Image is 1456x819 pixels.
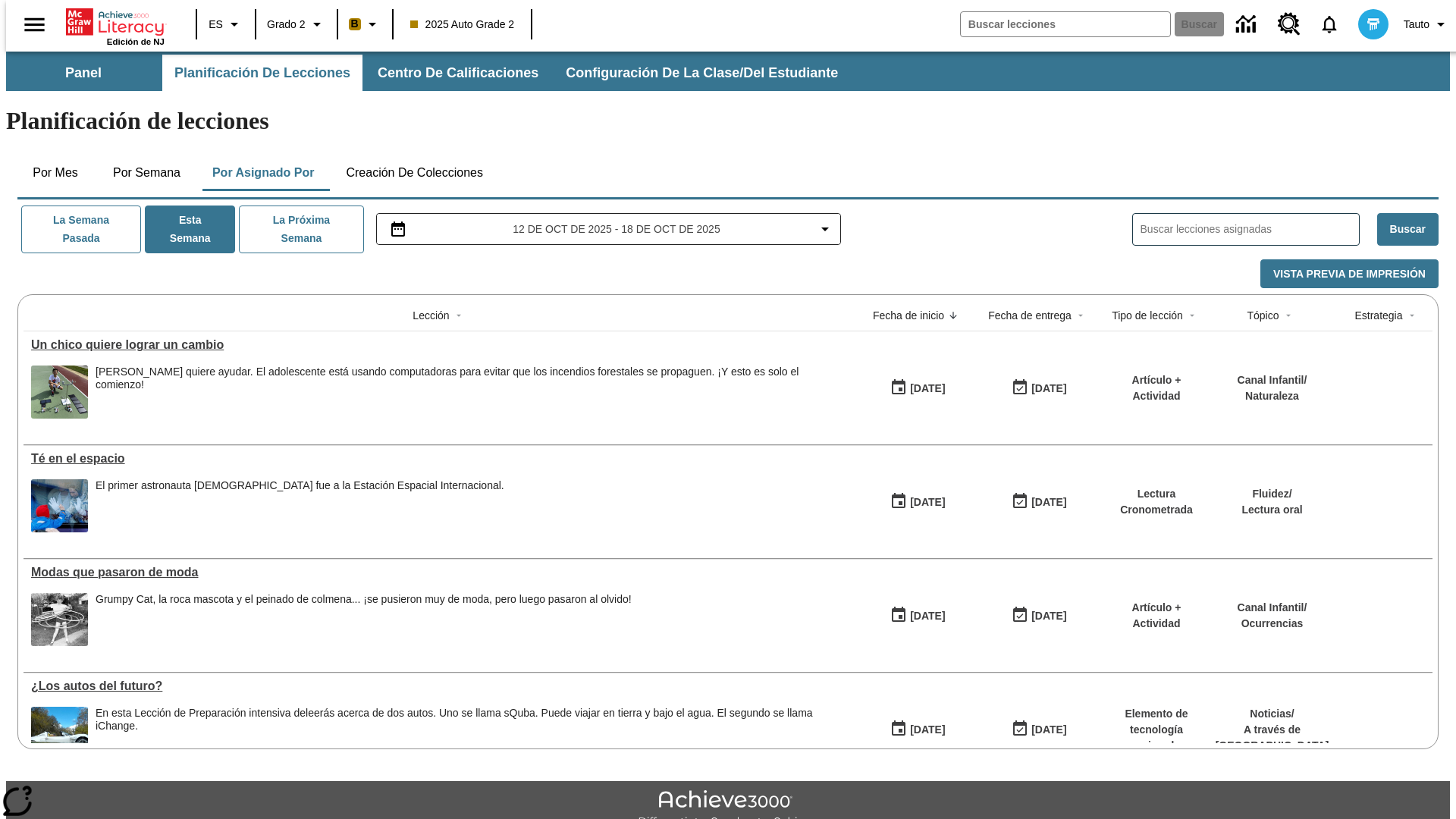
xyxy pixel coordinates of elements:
[885,374,950,403] button: 10/15/25: Primer día en que estuvo disponible la lección
[410,17,515,33] span: 2025 Auto Grade 2
[910,493,945,512] div: [DATE]
[378,64,538,82] span: Centro de calificaciones
[31,707,88,760] img: Un automóvil de alta tecnología flotando en el agua.
[1107,600,1206,632] p: Artículo + Actividad
[816,220,834,238] svg: Collapse Date Range Filter
[31,679,849,693] div: ¿Los autos del futuro?
[1107,372,1206,404] p: Artículo + Actividad
[31,566,849,579] a: Modas que pasaron de moda, Lecciones
[1031,720,1066,739] div: [DATE]
[885,601,950,630] button: 07/19/25: Primer día en que estuvo disponible la lección
[366,55,551,91] button: Centro de calificaciones
[1227,4,1269,45] a: Centro de información
[1006,601,1072,630] button: 06/30/26: Último día en que podrá accederse la lección
[1279,306,1298,325] button: Sort
[1247,308,1279,323] div: Tópico
[1260,259,1439,289] button: Vista previa de impresión
[66,7,165,37] a: Portada
[6,55,852,91] div: Subbarra de navegación
[1310,5,1349,44] a: Notificaciones
[31,338,849,352] a: Un chico quiere lograr un cambio, Lecciones
[1072,306,1090,325] button: Sort
[96,479,504,532] div: El primer astronauta británico fue a la Estación Espacial Internacional.
[66,5,165,46] div: Portada
[31,479,88,532] img: Un astronauta, el primero del Reino Unido que viaja a la Estación Espacial Internacional, saluda ...
[202,11,250,38] button: Lenguaje: ES, Selecciona un idioma
[267,17,306,33] span: Grado 2
[1216,722,1329,754] p: A través de [GEOGRAPHIC_DATA]
[21,206,141,253] button: La semana pasada
[566,64,838,82] span: Configuración de la clase/del estudiante
[96,707,849,760] div: En esta Lección de Preparación intensiva de leerás acerca de dos autos. Uno se llama sQuba. Puede...
[31,452,849,466] div: Té en el espacio
[1183,306,1201,325] button: Sort
[554,55,850,91] button: Configuración de la clase/del estudiante
[31,452,849,466] a: Té en el espacio, Lecciones
[1006,374,1072,403] button: 10/15/25: Último día en que podrá accederse la lección
[145,206,235,253] button: Esta semana
[31,366,88,419] img: Ryan Honary posa en cuclillas con unos dispositivos de detección de incendios
[31,338,849,352] div: Un chico quiere lograr un cambio
[107,37,165,46] span: Edición de NJ
[1031,607,1066,626] div: [DATE]
[1238,372,1307,388] p: Canal Infantil /
[1398,11,1456,38] button: Perfil/Configuración
[885,488,950,516] button: 10/06/25: Primer día en que estuvo disponible la lección
[96,593,632,646] div: Grumpy Cat, la roca mascota y el peinado de colmena... ¡se pusieron muy de moda, pero luego pasar...
[1238,616,1307,632] p: Ocurrencias
[873,308,944,323] div: Fecha de inicio
[96,707,849,733] div: En esta Lección de Preparación intensiva de
[1238,388,1307,404] p: Naturaleza
[910,607,945,626] div: [DATE]
[1358,9,1389,39] img: avatar image
[988,308,1072,323] div: Fecha de entrega
[17,155,93,191] button: Por mes
[1238,600,1307,616] p: Canal Infantil /
[101,155,193,191] button: Por semana
[31,593,88,646] img: foto en blanco y negro de una chica haciendo girar unos hula-hulas en la década de 1950
[96,707,813,732] testabrev: leerás acerca de dos autos. Uno se llama sQuba. Puede viajar en tierra y bajo el agua. El segundo...
[239,206,363,253] button: La próxima semana
[1141,218,1359,240] input: Buscar lecciones asignadas
[1112,308,1183,323] div: Tipo de lección
[65,64,102,82] span: Panel
[8,55,159,91] button: Panel
[1241,502,1302,518] p: Lectura oral
[31,679,849,693] a: ¿Los autos del futuro? , Lecciones
[351,14,359,33] span: B
[885,715,950,744] button: 07/01/25: Primer día en que estuvo disponible la lección
[343,11,388,38] button: Boost El color de la clase es anaranjado claro. Cambiar el color de la clase.
[1403,306,1421,325] button: Sort
[334,155,495,191] button: Creación de colecciones
[1107,706,1206,754] p: Elemento de tecnología mejorada
[96,593,632,606] div: Grumpy Cat, la roca mascota y el peinado de colmena... ¡se pusieron muy de moda, pero luego pasar...
[12,2,57,47] button: Abrir el menú lateral
[1377,213,1439,246] button: Buscar
[383,220,835,238] button: Seleccione el intervalo de fechas opción del menú
[1354,308,1402,323] div: Estrategia
[1241,486,1302,502] p: Fluidez /
[261,11,332,38] button: Grado: Grado 2, Elige un grado
[961,12,1170,36] input: Buscar campo
[96,366,849,391] div: [PERSON_NAME] quiere ayudar. El adolescente está usando computadoras para evitar que los incendio...
[1349,5,1398,44] button: Escoja un nuevo avatar
[1107,486,1206,518] p: Lectura Cronometrada
[1031,493,1066,512] div: [DATE]
[1006,715,1072,744] button: 08/01/26: Último día en que podrá accederse la lección
[910,379,945,398] div: [DATE]
[200,155,327,191] button: Por asignado por
[450,306,468,325] button: Sort
[1006,488,1072,516] button: 10/12/25: Último día en que podrá accederse la lección
[209,17,223,33] span: ES
[1216,706,1329,722] p: Noticias /
[174,64,350,82] span: Planificación de lecciones
[6,107,1450,135] h1: Planificación de lecciones
[910,720,945,739] div: [DATE]
[162,55,362,91] button: Planificación de lecciones
[6,52,1450,91] div: Subbarra de navegación
[96,366,849,419] div: Ryan Honary quiere ayudar. El adolescente está usando computadoras para evitar que los incendios ...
